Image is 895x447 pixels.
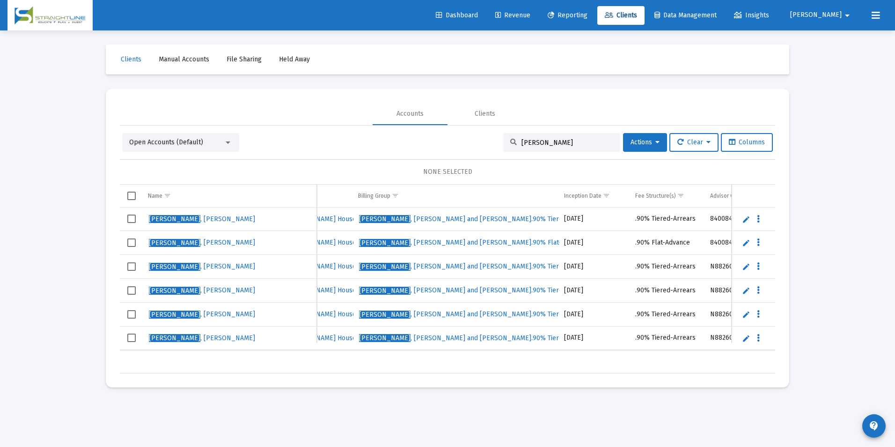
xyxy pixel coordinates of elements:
div: Select row [127,334,136,342]
a: [PERSON_NAME], [PERSON_NAME] [148,331,256,345]
a: Held Away [271,50,317,69]
td: 8400848 [705,208,842,231]
td: .90% Tiered-Arrears [631,208,705,231]
td: N882605 [705,302,842,326]
img: Dashboard [15,6,86,25]
a: [PERSON_NAME], [PERSON_NAME] [148,260,256,274]
span: Dashboard [436,11,478,19]
a: [PERSON_NAME], [PERSON_NAME] and [PERSON_NAME].90% Tiered-Arrears [358,260,593,274]
a: [PERSON_NAME], [PERSON_NAME] and [PERSON_NAME].90% Flat-Advance [358,236,587,250]
span: [PERSON_NAME] [359,287,411,295]
span: Open Accounts (Default) [129,138,203,146]
span: [PERSON_NAME] [359,334,411,342]
span: [PERSON_NAME] [149,311,200,319]
span: Clients [605,11,637,19]
div: NONE SELECTED [127,167,768,177]
span: [PERSON_NAME] [149,215,200,223]
td: Column Advisor Code [705,185,842,207]
input: Search [521,139,613,147]
span: Columns [729,138,765,146]
div: Select row [127,286,136,295]
button: Actions [623,133,667,152]
td: .90% Flat-Advance [631,231,705,255]
button: [PERSON_NAME] [779,6,864,24]
span: Show filter options for column 'Fee Structure(s)' [677,192,684,199]
td: [DATE] [559,231,631,255]
a: [PERSON_NAME], [PERSON_NAME] and [PERSON_NAME].90% Tiered-Arrears [358,331,593,345]
a: [PERSON_NAME], [PERSON_NAME] and [PERSON_NAME].90% Tiered-Arrears [358,307,593,321]
span: Show filter options for column 'Billing Group' [392,192,399,199]
span: , [PERSON_NAME] [149,334,255,342]
div: Select row [127,215,136,223]
span: [PERSON_NAME] [149,287,200,295]
div: Fee Structure(s) [635,192,676,200]
span: Actions [631,138,660,146]
span: Manual Accounts [159,55,209,63]
mat-icon: arrow_drop_down [842,6,853,25]
a: Reporting [540,6,595,25]
span: , [PERSON_NAME] and [PERSON_NAME].90% Tiered-Arrears [359,262,592,270]
a: [PERSON_NAME], [PERSON_NAME] [148,212,256,226]
button: Clear [669,133,719,152]
span: , [PERSON_NAME] and [PERSON_NAME].90% Tiered-Arrears [359,310,592,318]
td: [DATE] [559,278,631,302]
td: .90% Tiered-Arrears [631,255,705,279]
td: [DATE] [559,302,631,326]
td: .90% Tiered-Arrears [631,278,705,302]
a: Revenue [488,6,538,25]
div: Data grid [120,185,775,373]
td: [DATE] [559,208,631,231]
div: Advisor Code [710,192,743,200]
td: N882605 [705,278,842,302]
a: Edit [742,215,750,223]
span: Clients [121,55,141,63]
td: Column Billing Group [353,185,559,207]
div: Select row [127,262,136,271]
span: Data Management [654,11,717,19]
a: Clients [597,6,645,25]
span: File Sharing [227,55,262,63]
a: Dashboard [428,6,485,25]
span: [PERSON_NAME] [359,239,411,247]
span: [PERSON_NAME] [359,311,411,319]
a: Edit [742,262,750,271]
td: .90% Tiered-Arrears [631,302,705,326]
span: Revenue [495,11,530,19]
a: Manual Accounts [151,50,217,69]
span: , [PERSON_NAME] and [PERSON_NAME].90% Tiered-Arrears [359,334,592,342]
span: Show filter options for column 'Name' [164,192,171,199]
td: N882605 [705,326,842,350]
td: [DATE] [559,326,631,350]
span: [PERSON_NAME] [359,263,411,271]
span: , [PERSON_NAME] and [PERSON_NAME].90% Tiered-Arrears [359,286,592,294]
div: Accounts [396,109,424,119]
a: Insights [726,6,777,25]
span: [PERSON_NAME] [359,215,411,223]
span: , [PERSON_NAME] and [PERSON_NAME].90% Flat-Advance [359,238,586,246]
mat-icon: contact_support [868,420,880,432]
span: , [PERSON_NAME] [149,262,255,270]
div: Select row [127,310,136,319]
td: Column Name [143,185,317,207]
a: [PERSON_NAME], [PERSON_NAME] and [PERSON_NAME].90% Tiered-Arrears [358,283,593,298]
span: , [PERSON_NAME] [149,310,255,318]
span: Held Away [279,55,310,63]
div: Clients [475,109,495,119]
div: Select all [127,192,136,200]
td: Column Fee Structure(s) [631,185,705,207]
span: , [PERSON_NAME] [149,215,255,223]
a: Edit [742,238,750,247]
td: .90% Tiered-Arrears [631,326,705,350]
div: Select row [127,238,136,247]
div: Name [148,192,162,200]
div: Inception Date [564,192,602,200]
span: , [PERSON_NAME] and [PERSON_NAME].90% Tiered-Arrears [359,215,592,223]
a: Edit [742,286,750,295]
span: Show filter options for column 'Inception Date' [603,192,610,199]
td: Column Inception Date [559,185,631,207]
td: 8400848 [705,231,842,255]
div: Billing Group [358,192,390,200]
span: , [PERSON_NAME] [149,286,255,294]
a: Edit [742,310,750,319]
a: Data Management [647,6,724,25]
